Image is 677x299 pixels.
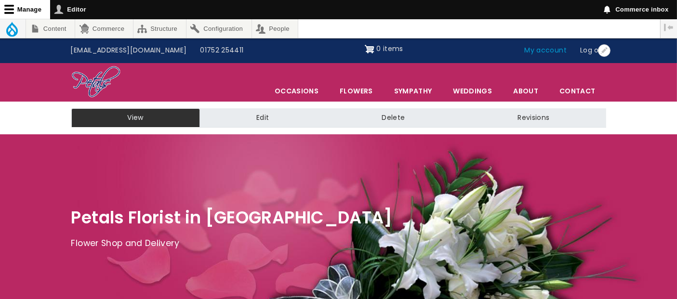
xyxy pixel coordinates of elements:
a: 01752 254411 [193,41,250,60]
a: Commerce [75,19,133,38]
span: Petals Florist in [GEOGRAPHIC_DATA] [71,206,393,229]
a: Structure [133,19,186,38]
a: Revisions [461,108,606,128]
a: Flowers [330,81,383,101]
button: Open User account menu configuration options [598,44,611,57]
a: Log out [573,41,613,60]
a: Content [26,19,75,38]
a: [EMAIL_ADDRESS][DOMAIN_NAME] [64,41,194,60]
img: Shopping cart [365,41,374,57]
span: Occasions [265,81,329,101]
a: Delete [325,108,461,128]
a: Edit [200,108,325,128]
nav: Tabs [64,108,613,128]
a: My account [518,41,574,60]
span: 0 items [376,44,403,53]
a: Sympathy [384,81,442,101]
a: Contact [549,81,605,101]
span: Weddings [443,81,502,101]
img: Home [71,65,121,99]
button: Vertical orientation [661,19,677,36]
a: View [71,108,200,128]
a: Configuration [186,19,252,38]
p: Flower Shop and Delivery [71,236,606,251]
a: About [503,81,548,101]
a: People [252,19,298,38]
a: Shopping cart 0 items [365,41,403,57]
